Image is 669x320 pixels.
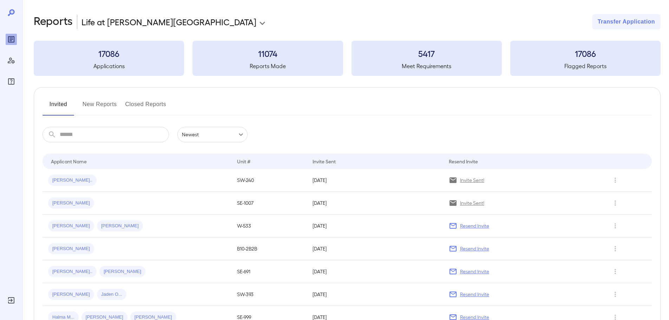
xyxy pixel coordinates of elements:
h3: 17086 [510,48,661,59]
span: [PERSON_NAME] [48,246,94,252]
h3: 5417 [352,48,502,59]
button: Row Actions [610,220,621,231]
span: [PERSON_NAME] [99,268,145,275]
summary: 17086Applications11074Reports Made5417Meet Requirements17086Flagged Reports [34,41,661,76]
p: Invite Sent! [460,200,484,207]
div: Unit # [237,157,250,165]
div: Reports [6,34,17,45]
span: [PERSON_NAME].. [48,268,97,275]
td: B10-2B2B [231,237,307,260]
button: Row Actions [610,289,621,300]
td: SE-1007 [231,192,307,215]
button: Closed Reports [125,99,166,116]
h5: Applications [34,62,184,70]
div: Applicant Name [51,157,87,165]
h2: Reports [34,14,73,30]
span: [PERSON_NAME] [97,223,143,229]
p: Resend Invite [460,291,489,298]
span: [PERSON_NAME] [48,291,94,298]
button: Row Actions [610,197,621,209]
td: [DATE] [307,260,443,283]
div: Invite Sent [313,157,336,165]
button: New Reports [83,99,117,116]
span: Jaden O... [97,291,126,298]
p: Resend Invite [460,245,489,252]
td: [DATE] [307,283,443,306]
td: [DATE] [307,215,443,237]
td: [DATE] [307,169,443,192]
button: Row Actions [610,243,621,254]
div: Log Out [6,295,17,306]
p: Invite Sent! [460,177,484,184]
p: Life at [PERSON_NAME][GEOGRAPHIC_DATA] [81,16,256,27]
p: Resend Invite [460,222,489,229]
h3: 11074 [192,48,343,59]
td: SW-393 [231,283,307,306]
button: Row Actions [610,175,621,186]
td: W-533 [231,215,307,237]
div: Manage Users [6,55,17,66]
td: SW-240 [231,169,307,192]
button: Row Actions [610,266,621,277]
h5: Flagged Reports [510,62,661,70]
div: Newest [177,127,248,142]
button: Invited [42,99,74,116]
h3: 17086 [34,48,184,59]
td: [DATE] [307,237,443,260]
p: Resend Invite [460,268,489,275]
h5: Meet Requirements [352,62,502,70]
td: [DATE] [307,192,443,215]
div: FAQ [6,76,17,87]
td: SE-691 [231,260,307,283]
span: [PERSON_NAME].. [48,177,97,184]
button: Transfer Application [592,14,661,30]
h5: Reports Made [192,62,343,70]
span: [PERSON_NAME] [48,200,94,207]
div: Resend Invite [449,157,478,165]
span: [PERSON_NAME] [48,223,94,229]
